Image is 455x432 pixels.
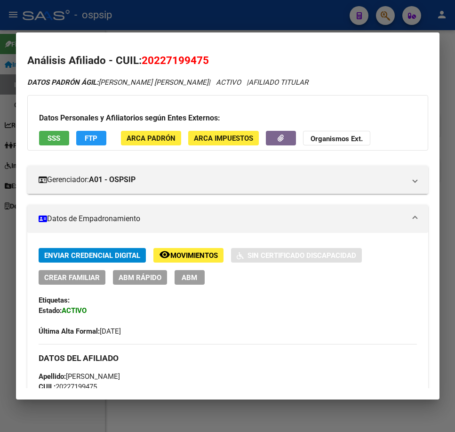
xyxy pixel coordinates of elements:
button: Enviar Credencial Digital [39,248,146,263]
button: Crear Familiar [39,270,105,285]
span: [DATE] [39,327,121,336]
span: Movimientos [170,251,218,260]
i: | ACTIVO | [27,78,308,87]
span: ABM [182,273,197,282]
mat-expansion-panel-header: Datos de Empadronamiento [27,205,428,233]
strong: ACTIVO [62,306,87,315]
span: [PERSON_NAME] [39,372,120,381]
strong: CUIL: [39,383,56,391]
button: Organismos Ext. [303,131,370,145]
button: Movimientos [153,248,224,263]
span: 20227199475 [142,54,209,66]
strong: A01 - OSPSIP [89,174,136,185]
strong: Estado: [39,306,62,315]
mat-expansion-panel-header: Gerenciador:A01 - OSPSIP [27,166,428,194]
strong: Última Alta Formal: [39,327,100,336]
h3: DATOS DEL AFILIADO [39,353,417,363]
span: ARCA Padrón [127,134,176,143]
mat-panel-title: Gerenciador: [39,174,406,185]
h3: Datos Personales y Afiliatorios según Entes Externos: [39,112,416,124]
strong: Apellido: [39,372,66,381]
span: AFILIADO TITULAR [248,78,308,87]
span: Sin Certificado Discapacidad [247,251,356,260]
strong: DATOS PADRÓN ÁGIL: [27,78,98,87]
span: FTP [85,134,97,143]
h2: Análisis Afiliado - CUIL: [27,53,428,69]
span: ARCA Impuestos [194,134,253,143]
span: 20227199475 [39,383,97,391]
span: [PERSON_NAME] [PERSON_NAME] [27,78,208,87]
span: Enviar Credencial Digital [44,251,140,260]
button: ABM [175,270,205,285]
button: SSS [39,131,69,145]
strong: Organismos Ext. [311,135,363,143]
button: ARCA Padrón [121,131,181,145]
strong: Etiquetas: [39,296,70,304]
span: ABM Rápido [119,273,161,282]
span: Crear Familiar [44,273,100,282]
mat-icon: remove_red_eye [159,249,170,260]
button: FTP [76,131,106,145]
iframe: Intercom live chat [423,400,446,423]
button: ARCA Impuestos [188,131,259,145]
button: ABM Rápido [113,270,167,285]
mat-panel-title: Datos de Empadronamiento [39,213,406,224]
span: SSS [48,134,60,143]
button: Sin Certificado Discapacidad [231,248,362,263]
